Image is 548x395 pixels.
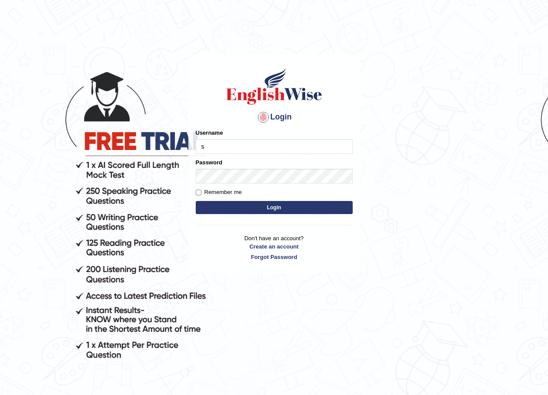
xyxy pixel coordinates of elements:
p: Don't have an account? [196,234,353,261]
a: Forgot Password [196,253,353,261]
label: Password [196,158,222,167]
input: Remember me [196,190,201,195]
label: Remember me [196,188,242,197]
img: Logo of English Wise sign in for intelligent practice with AI [225,67,324,106]
label: Username [196,129,223,137]
a: Create an account [196,242,353,251]
button: Login [196,201,353,214]
h4: Login [196,110,353,124]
